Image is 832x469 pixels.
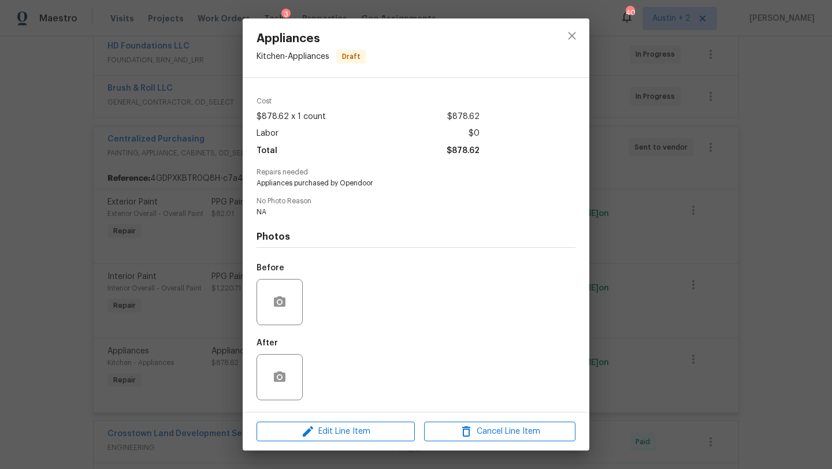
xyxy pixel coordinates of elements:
[428,425,572,439] span: Cancel Line Item
[281,9,291,20] div: 3
[558,22,586,50] button: close
[257,231,575,243] h4: Photos
[626,7,634,18] div: 40
[257,53,329,61] span: Kitchen - Appliances
[257,207,544,217] span: NA
[257,198,575,205] span: No Photo Reason
[447,143,480,159] span: $878.62
[257,178,544,188] span: Appliances purchased by Opendoor
[257,125,278,142] span: Labor
[469,125,480,142] span: $0
[257,143,277,159] span: Total
[257,98,480,105] span: Cost
[257,264,284,272] h5: Before
[447,109,480,125] span: $878.62
[260,425,411,439] span: Edit Line Item
[337,51,365,62] span: Draft
[257,339,278,347] h5: After
[257,32,366,45] span: Appliances
[424,422,575,442] button: Cancel Line Item
[257,109,326,125] span: $878.62 x 1 count
[257,169,575,176] span: Repairs needed
[257,422,415,442] button: Edit Line Item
